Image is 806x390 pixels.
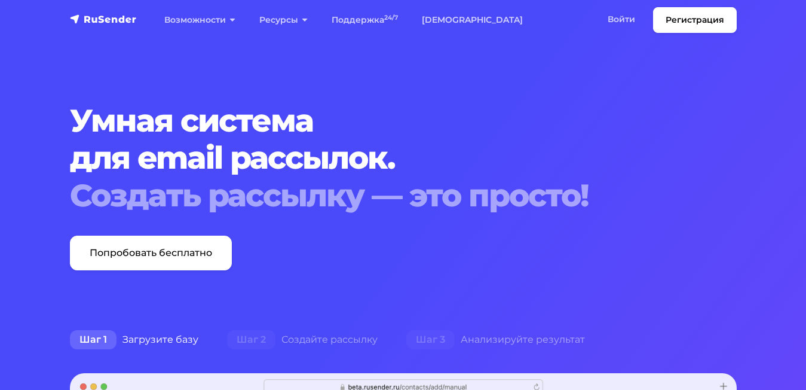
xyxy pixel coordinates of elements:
a: Попробовать бесплатно [70,236,232,270]
span: Шаг 2 [227,330,275,349]
div: Анализируйте результат [392,328,599,352]
h1: Умная система для email рассылок. [70,102,737,214]
span: Шаг 1 [70,330,117,349]
a: Ресурсы [247,8,320,32]
div: Загрузите базу [56,328,213,352]
a: Поддержка24/7 [320,8,410,32]
a: [DEMOGRAPHIC_DATA] [410,8,535,32]
a: Возможности [152,8,247,32]
div: Создайте рассылку [213,328,392,352]
a: Регистрация [653,7,737,33]
a: Войти [596,7,647,32]
div: Создать рассылку — это просто! [70,177,737,214]
img: RuSender [70,13,137,25]
sup: 24/7 [384,14,398,22]
span: Шаг 3 [406,330,455,349]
